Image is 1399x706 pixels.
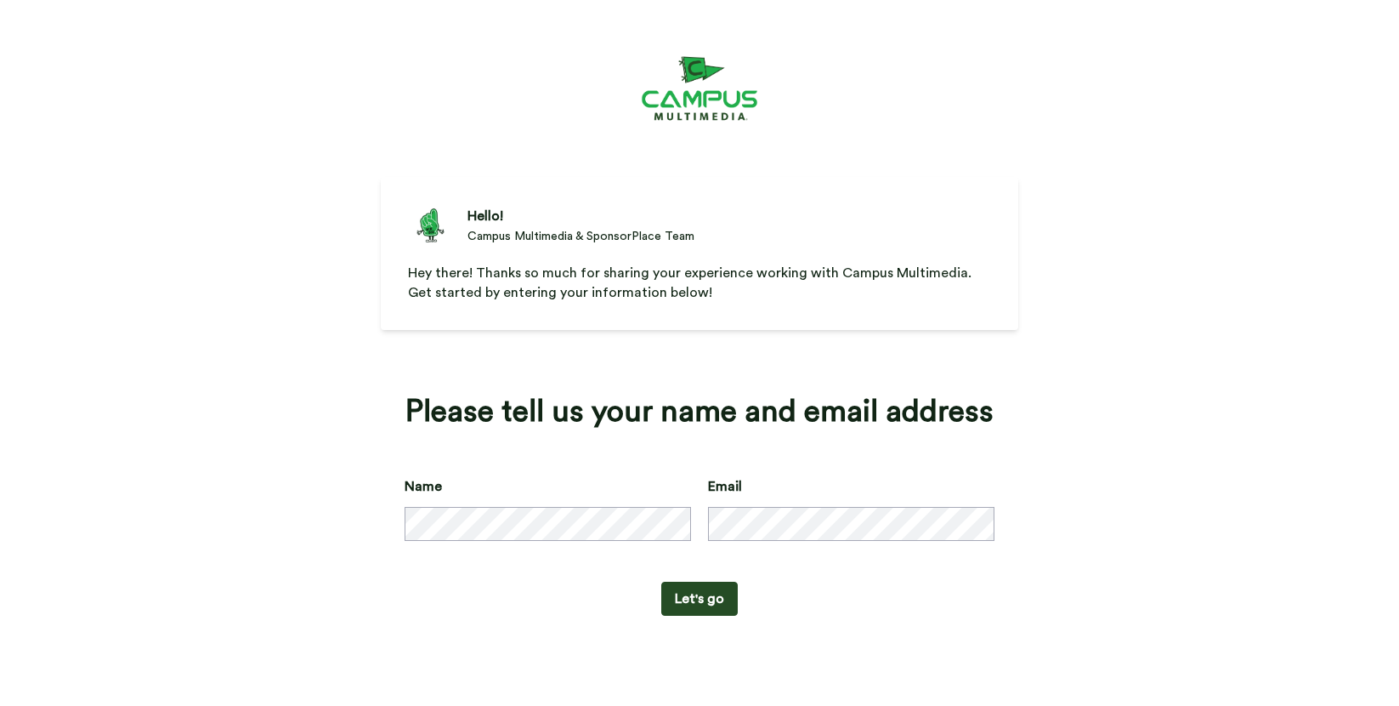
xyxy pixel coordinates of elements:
img: https://cdn.bonjoro.com/media/c54404fc-d06e-472e-af67-9a6945ca162f/0cbc4e0f-bf48-45ff-8638-3cd983... [641,54,758,122]
span: Hey there! Thanks so much for sharing your experience working with Campus Multimedia. Get started... [408,266,975,299]
img: Campus Multimedia & SponsorPlace Team [408,204,450,247]
div: Hello! [467,206,694,226]
label: Email [708,476,742,497]
button: Let's go [661,582,738,616]
div: Campus Multimedia & SponsorPlace Team [467,228,694,245]
label: Name [405,476,442,497]
div: Please tell us your name and email address [405,395,994,429]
